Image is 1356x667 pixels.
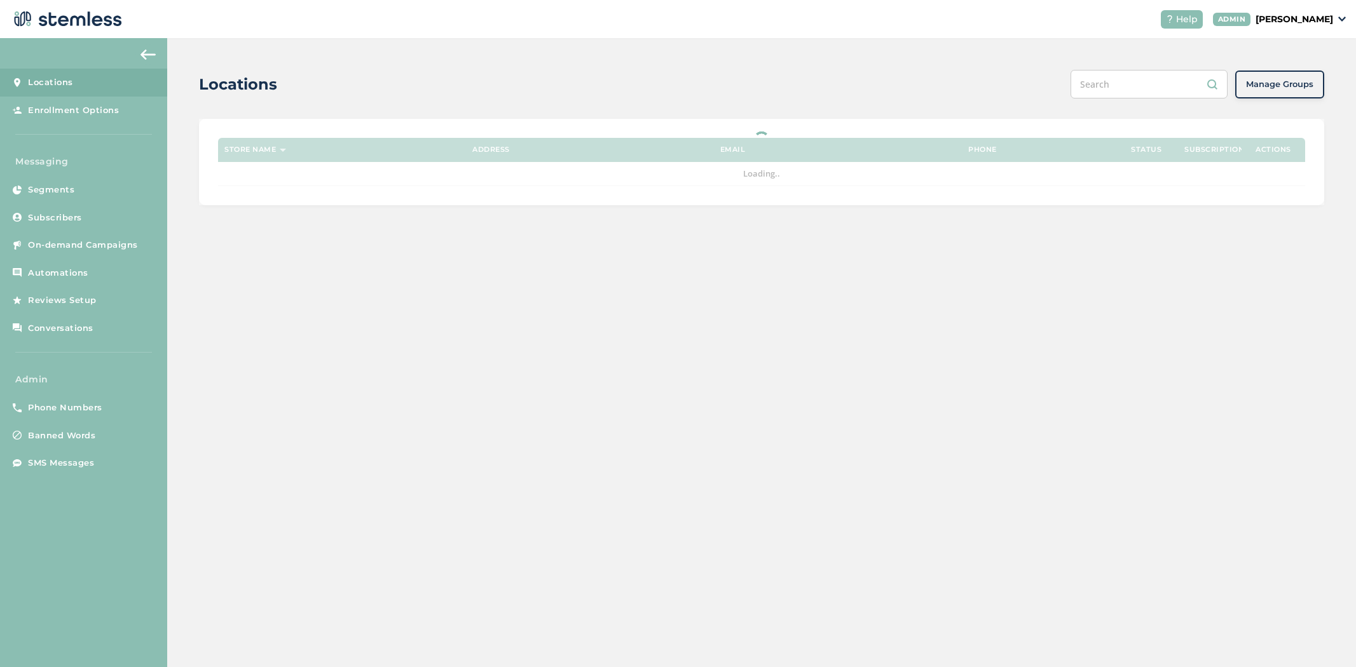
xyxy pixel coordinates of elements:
span: Banned Words [28,429,95,442]
img: icon-help-white-03924b79.svg [1166,15,1174,23]
p: [PERSON_NAME] [1256,13,1333,26]
span: Enrollment Options [28,104,119,117]
span: Segments [28,184,74,196]
div: ADMIN [1213,13,1251,26]
h2: Locations [199,73,277,96]
span: Locations [28,76,73,89]
span: Phone Numbers [28,401,102,414]
span: Subscribers [28,212,82,224]
input: Search [1071,70,1228,98]
span: SMS Messages [28,457,94,469]
span: Automations [28,267,88,280]
img: icon-arrow-back-accent-c549486e.svg [140,50,156,60]
iframe: Chat Widget [1292,606,1356,667]
button: Manage Groups [1235,71,1324,98]
span: Help [1176,13,1198,26]
span: Conversations [28,322,93,335]
img: icon_down-arrow-small-66adaf34.svg [1338,17,1346,22]
img: logo-dark-0685b13c.svg [10,6,122,32]
span: Manage Groups [1246,78,1313,91]
span: Reviews Setup [28,294,97,307]
span: On-demand Campaigns [28,239,138,252]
